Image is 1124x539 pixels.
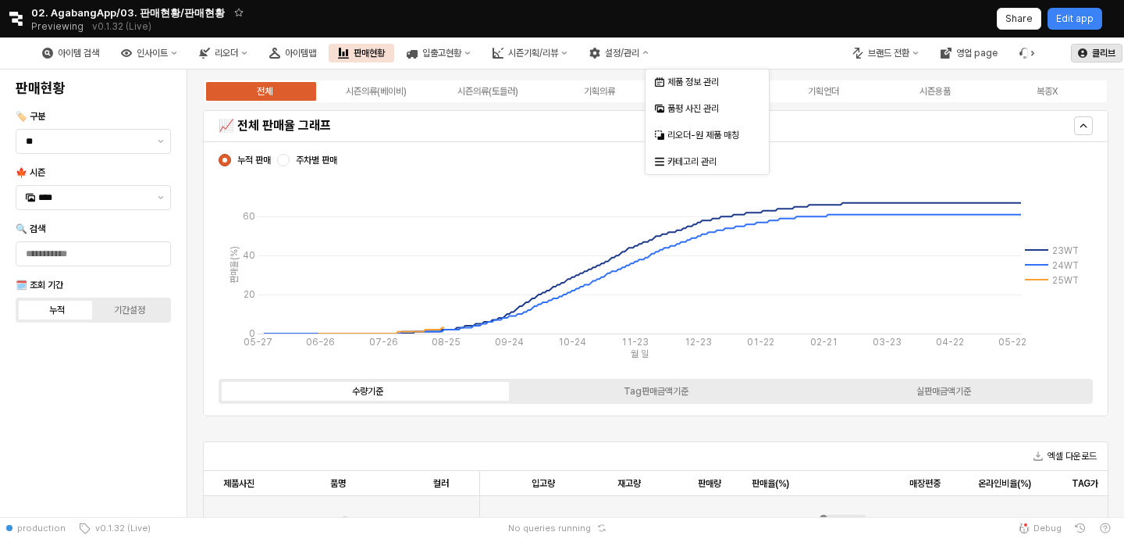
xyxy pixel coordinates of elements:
[667,155,750,168] div: 카테고리 관리
[688,515,721,527] span: 16,637
[584,86,615,97] div: 기획의류
[433,477,449,490] span: 컬러
[978,477,1031,490] span: 온라인비율(%)
[916,386,971,397] div: 실판매금액기준
[1037,86,1058,97] div: 복종X
[508,48,558,59] div: 시즌기획/리뷰
[1027,447,1103,466] button: 엑셀 다운로드
[187,70,1124,517] main: App Frame
[518,515,555,527] span: 592,522
[919,86,951,97] div: 시즌용품
[512,384,800,398] label: Tag판매금액기준
[594,523,610,533] button: Reset app state
[285,48,316,59] div: 아이템맵
[16,111,45,122] span: 🏷️ 구분
[880,84,991,98] label: 시즌용품
[1033,522,1062,534] span: Debug
[237,154,271,166] span: 누적 판매
[190,44,257,62] button: 리오더
[16,280,63,291] span: 🗓️ 조회 기간
[397,44,480,62] button: 입출고현황
[997,8,1041,30] button: Share app
[1048,8,1102,30] button: Edit app
[215,48,238,59] div: 리오더
[605,48,639,59] div: 설정/관리
[296,154,337,166] span: 주차별 판매
[354,48,385,59] div: 판매현황
[667,102,750,115] div: 품평 사진 관리
[21,303,94,317] label: 누적
[532,477,555,490] span: 입고량
[601,515,641,527] span: 575,885
[151,186,170,209] button: 제안 사항 표시
[624,386,688,397] div: Tag판매금액기준
[1005,12,1033,25] p: Share
[1056,12,1094,25] p: Edit app
[31,5,225,20] span: 02. AgabangApp/03. 판매현황/판매현황
[808,86,839,97] div: 기획언더
[1071,44,1122,62] button: 클리브
[257,86,272,97] div: 전체
[991,84,1103,98] label: 복종X
[31,19,84,34] span: Previewing
[16,167,45,178] span: 🍁 시즌
[508,522,591,534] span: No queries running
[329,44,394,62] button: 판매현황
[219,118,871,134] h5: 📈 전체 판매율 그래프
[931,44,1007,62] button: 영업 page
[208,84,320,98] label: 전체
[909,477,941,490] span: 매장편중
[1092,47,1115,59] p: 클리브
[31,16,160,37] div: Previewing v0.1.32 (Live)
[17,522,66,534] span: production
[330,515,346,527] span: 소계
[151,130,170,153] button: 제안 사항 표시
[84,16,160,37] button: Releases and History
[956,48,998,59] div: 영업 page
[667,76,750,88] div: 제품 정보 관리
[457,86,518,97] div: 시즌의류(토들러)
[580,44,658,62] div: 설정/관리
[698,477,721,490] span: 판매량
[617,477,641,490] span: 재고량
[33,44,108,62] button: 아이템 검색
[92,20,151,33] p: v0.1.32 (Live)
[16,223,45,234] span: 🔍 검색
[843,44,928,62] button: 브랜드 전환
[422,48,461,59] div: 입출고현황
[94,303,166,317] label: 기간설정
[667,129,750,141] div: 리오더-원 제품 매칭
[483,44,577,62] div: 시즌기획/리뷰
[1093,517,1118,539] button: Help
[223,477,254,490] span: 제품사진
[759,515,781,527] span: 2.8%
[49,305,65,316] div: 누적
[320,84,432,98] label: 시즌의류(베이비)
[752,477,789,490] span: 판매율(%)
[91,522,151,534] span: v0.1.32 (Live)
[137,48,168,59] div: 인사이트
[646,69,769,175] div: Select an option
[432,84,544,98] label: 시즌의류(토들러)
[346,86,407,97] div: 시즌의류(베이비)
[1010,44,1049,62] div: 버그 제보 및 기능 개선 요청
[260,44,325,62] button: 아이템맵
[799,384,1087,398] label: 실판매금액기준
[1068,517,1093,539] button: History
[544,84,656,98] label: 기획의류
[224,384,512,398] label: 수량기준
[330,477,346,490] span: 품명
[1057,515,1098,527] span: ₩30,882
[114,305,145,316] div: 기간설정
[767,84,879,98] label: 기획언더
[112,44,187,62] button: 인사이트
[868,48,909,59] div: 브랜드 전환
